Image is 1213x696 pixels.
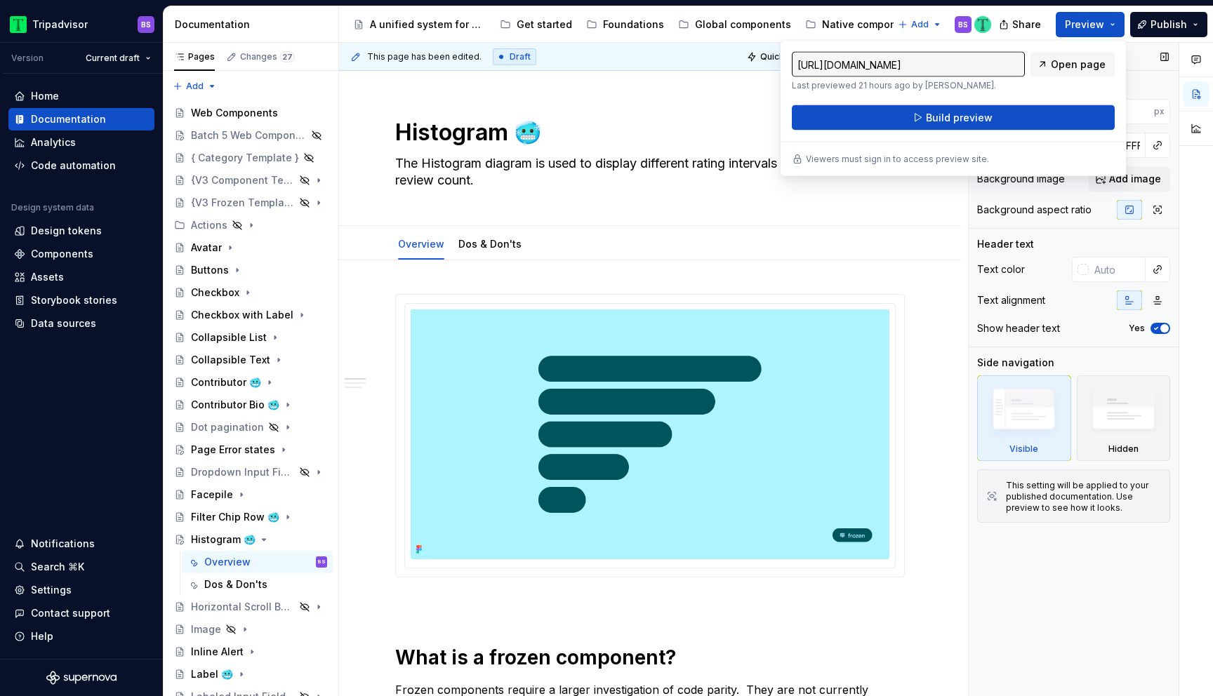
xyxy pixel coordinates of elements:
[191,151,299,165] div: { Category Template }
[1012,18,1041,32] span: Share
[204,577,267,591] div: Dos & Don'ts
[1109,172,1161,186] span: Add image
[168,236,333,259] a: Avatar
[191,622,221,636] div: Image
[86,53,140,64] span: Current draft
[32,18,88,32] div: Tripadvisor
[1030,52,1115,77] a: Open page
[191,241,222,255] div: Avatar
[168,326,333,349] a: Collapsible List
[992,12,1050,37] button: Share
[168,281,333,304] a: Checkbox
[894,15,946,34] button: Add
[168,214,333,236] div: Actions
[168,663,333,685] a: Label 🥶
[977,293,1045,307] div: Text alignment
[174,51,215,62] div: Pages
[31,224,102,238] div: Design tokens
[8,220,154,242] a: Design tokens
[168,618,333,641] a: Image
[8,602,154,624] button: Contact support
[31,270,64,284] div: Assets
[10,16,27,33] img: 0ed0e8b8-9446-497d-bad0-376821b19aa5.png
[347,11,891,39] div: Page tree
[168,416,333,439] a: Dot pagination
[31,112,106,126] div: Documentation
[1056,12,1125,37] button: Preview
[204,555,251,569] div: Overview
[1051,58,1106,72] span: Open page
[191,600,295,614] div: Horizontal Scroll Bar Button
[191,488,233,502] div: Facepile
[743,47,827,67] button: Quick preview
[168,506,333,528] a: Filter Chip Row 🥶
[792,80,1025,91] p: Last previewed 21 hours ago by [PERSON_NAME].
[8,131,154,154] a: Analytics
[977,375,1071,461] div: Visible
[977,321,1060,335] div: Show header text
[581,13,670,36] a: Foundations
[31,135,76,149] div: Analytics
[347,13,491,36] a: A unified system for every journey.
[191,510,279,524] div: Filter Chip Row 🥶
[191,308,293,322] div: Checkbox with Label
[392,116,902,149] textarea: Histogram 🥶
[1006,480,1161,514] div: This setting will be applied to your published documentation. Use preview to see how it looks.
[395,645,905,670] h1: What is a frozen component?
[1089,257,1146,282] input: Auto
[46,671,117,685] a: Supernova Logo
[175,18,333,32] div: Documentation
[31,89,59,103] div: Home
[977,356,1054,370] div: Side navigation
[191,375,261,389] div: Contributor 🥶
[800,13,924,36] a: Native components
[191,263,229,277] div: Buttons
[398,238,444,250] a: Overview
[977,237,1034,251] div: Header text
[1130,12,1207,37] button: Publish
[31,316,96,330] div: Data sources
[168,596,333,618] a: Horizontal Scroll Bar Button
[8,312,154,335] a: Data sources
[958,19,968,30] div: BS
[1065,18,1104,32] span: Preview
[974,16,991,33] img: Thomas Dittmer
[1009,443,1038,455] div: Visible
[1151,18,1187,32] span: Publish
[370,18,486,32] div: A unified system for every journey.
[168,169,333,192] a: {V3 Component Template}
[168,102,333,124] a: Web Components
[8,625,154,648] button: Help
[168,259,333,281] a: Buttons
[8,243,154,265] a: Components
[240,51,295,62] div: Changes
[168,192,333,214] a: {V3 Frozen Template}
[191,106,278,120] div: Web Components
[168,483,333,506] a: Facepile
[191,398,279,412] div: Contributor Bio 🥶
[31,159,116,173] div: Code automation
[1089,166,1170,192] button: Add image
[191,173,295,187] div: {V3 Component Template}
[191,420,264,434] div: Dot pagination
[1100,99,1154,124] input: Auto
[1108,443,1139,455] div: Hidden
[168,304,333,326] a: Checkbox with Label
[822,18,918,32] div: Native components
[31,293,117,307] div: Storybook stories
[494,13,578,36] a: Get started
[806,154,989,165] p: Viewers must sign in to access preview site.
[191,330,267,344] div: Collapsible List
[31,537,95,551] div: Notifications
[8,579,154,601] a: Settings
[168,371,333,394] a: Contributor 🥶
[926,111,993,125] span: Build preview
[191,196,295,210] div: {V3 Frozen Template}
[168,124,333,147] a: Batch 5 Web Components
[392,152,902,192] textarea: The Histogram diagram is used to display different rating intervals that make up a total review c...
[191,218,227,232] div: Actions
[31,560,84,574] div: Search ⌘K
[8,154,154,177] a: Code automation
[603,18,664,32] div: Foundations
[11,202,94,213] div: Design system data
